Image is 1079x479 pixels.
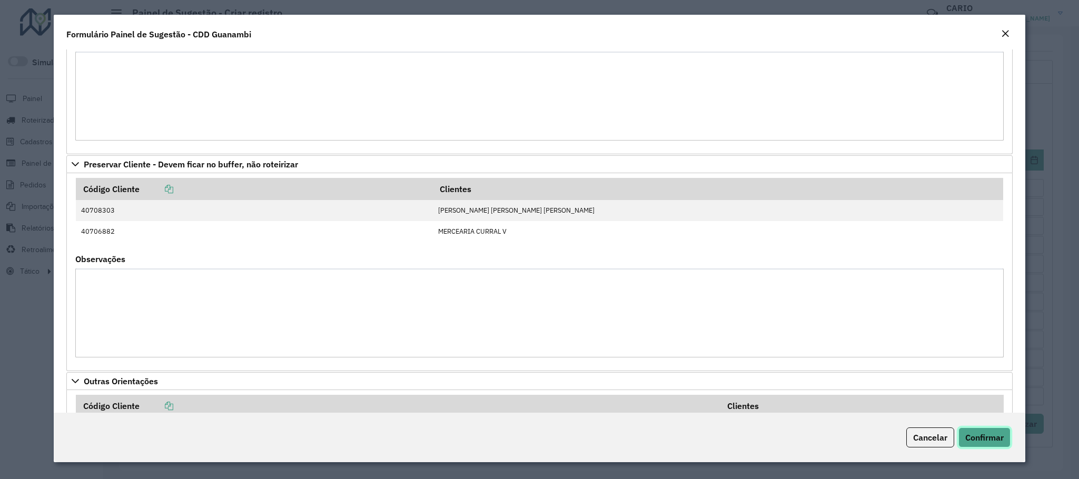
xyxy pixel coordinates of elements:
[66,173,1012,371] div: Preservar Cliente - Devem ficar no buffer, não roteirizar
[84,377,158,385] span: Outras Orientações
[66,28,251,41] h4: Formulário Painel de Sugestão - CDD Guanambi
[433,221,1003,242] td: MERCEARIA CURRAL V
[66,372,1012,390] a: Outras Orientações
[433,200,1003,221] td: [PERSON_NAME] [PERSON_NAME] [PERSON_NAME]
[1001,29,1009,38] em: Fechar
[76,178,433,200] th: Código Cliente
[965,432,1004,443] span: Confirmar
[433,178,1003,200] th: Clientes
[720,395,1004,417] th: Clientes
[958,427,1011,447] button: Confirmar
[906,427,954,447] button: Cancelar
[66,155,1012,173] a: Preservar Cliente - Devem ficar no buffer, não roteirizar
[84,160,298,168] span: Preservar Cliente - Devem ficar no buffer, não roteirizar
[140,184,173,194] a: Copiar
[913,432,947,443] span: Cancelar
[75,253,125,265] label: Observações
[76,200,433,221] td: 40708303
[998,27,1013,41] button: Close
[76,221,433,242] td: 40706882
[76,395,720,417] th: Código Cliente
[140,401,173,411] a: Copiar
